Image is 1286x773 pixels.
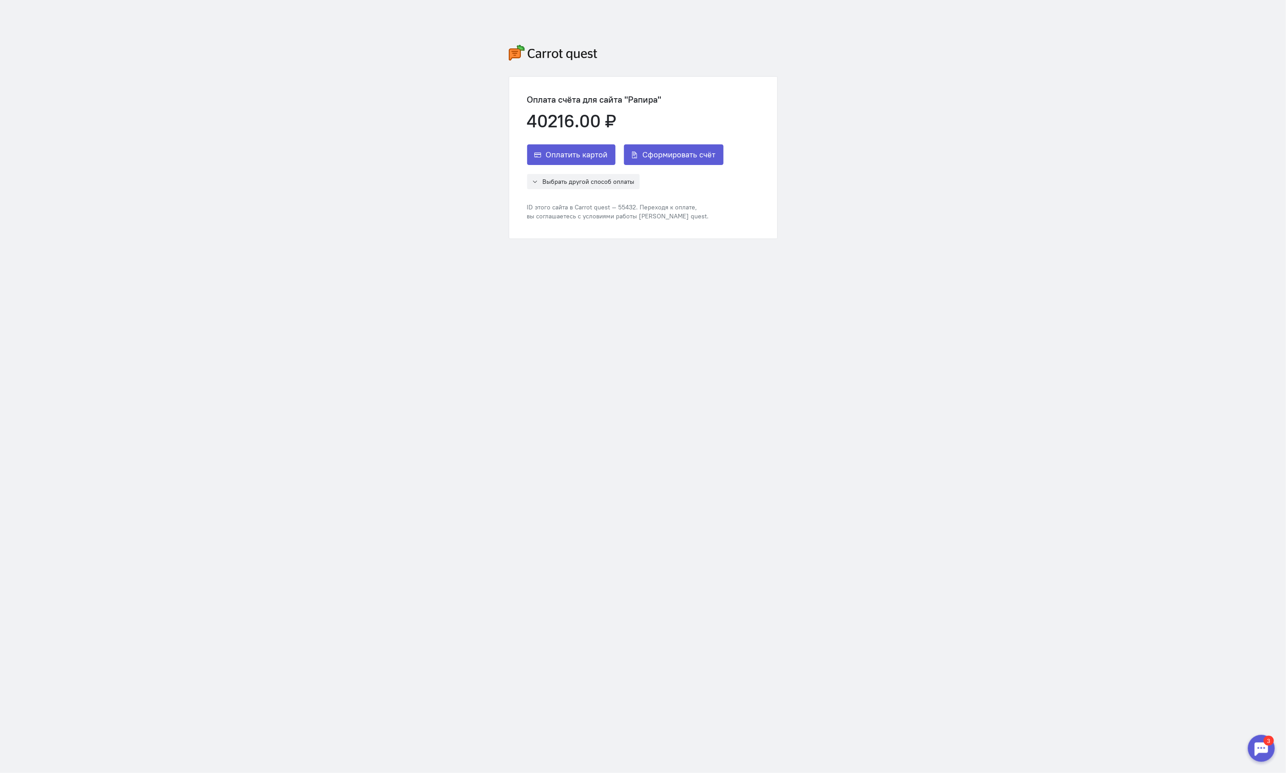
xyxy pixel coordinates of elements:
span: Сформировать счёт [643,149,716,160]
div: Оплата счёта для сайта "Рапира" [527,95,723,104]
div: 3 [20,5,30,15]
span: Выбрать другой способ оплаты [543,178,635,186]
button: Выбрать другой способ оплаты [527,174,640,189]
div: 40216.00 ₽ [527,111,723,131]
span: Оплатить картой [546,149,608,160]
button: Сформировать счёт [624,144,723,165]
button: Оплатить картой [527,144,615,165]
div: ID этого сайта в Carrot quest — 55432. Переходя к оплате, вы соглашаетесь с условиями работы [PER... [527,203,723,221]
img: carrot-quest-logo.svg [509,45,598,61]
